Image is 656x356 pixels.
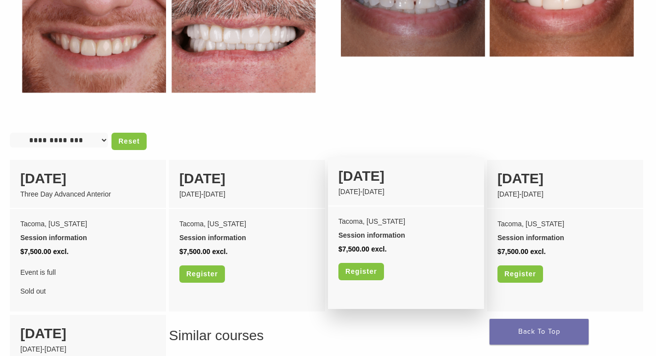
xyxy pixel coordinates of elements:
a: Back To Top [490,319,589,345]
div: Session information [179,231,315,245]
span: excl. [212,248,227,255]
a: Register [338,263,384,280]
div: [DATE]-[DATE] [179,189,315,200]
div: [DATE]-[DATE] [20,344,156,355]
div: Sold out [20,265,156,298]
div: [DATE]-[DATE] [497,189,633,200]
span: $7,500.00 [497,248,528,255]
div: Session information [338,228,474,242]
div: Tacoma, [US_STATE] [497,217,633,231]
div: Three Day Advanced Anterior [20,189,156,200]
div: [DATE] [20,168,156,189]
h3: Similar courses [10,325,646,346]
a: Reset [111,133,147,150]
div: [DATE] [338,166,474,187]
span: excl. [530,248,546,255]
span: $7,500.00 [338,245,369,253]
div: Session information [497,231,633,245]
div: Tacoma, [US_STATE] [338,214,474,228]
span: excl. [371,245,386,253]
div: Tacoma, [US_STATE] [179,217,315,231]
div: [DATE] [179,168,315,189]
div: [DATE]-[DATE] [338,187,474,197]
span: Event is full [20,265,156,279]
span: $7,500.00 [179,248,210,255]
div: Tacoma, [US_STATE] [20,217,156,231]
div: Session information [20,231,156,245]
div: [DATE] [497,168,633,189]
a: Register [179,265,225,283]
span: $7,500.00 [20,248,51,255]
span: excl. [53,248,68,255]
a: Register [497,265,543,283]
div: [DATE] [20,323,156,344]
